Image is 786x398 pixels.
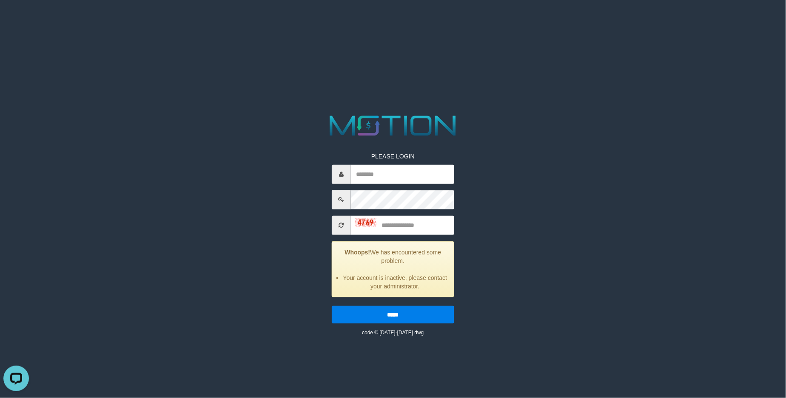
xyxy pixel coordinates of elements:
[345,249,370,256] strong: Whoops!
[3,3,29,29] button: Open LiveChat chat widget
[362,330,424,336] small: code © [DATE]-[DATE] dwg
[324,112,461,139] img: MOTION_logo.png
[355,218,376,227] img: captcha
[332,152,454,161] p: PLEASE LOGIN
[332,241,454,297] div: We has encountered some problem.
[343,274,447,291] li: Your account is inactive, please contact your administrator.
